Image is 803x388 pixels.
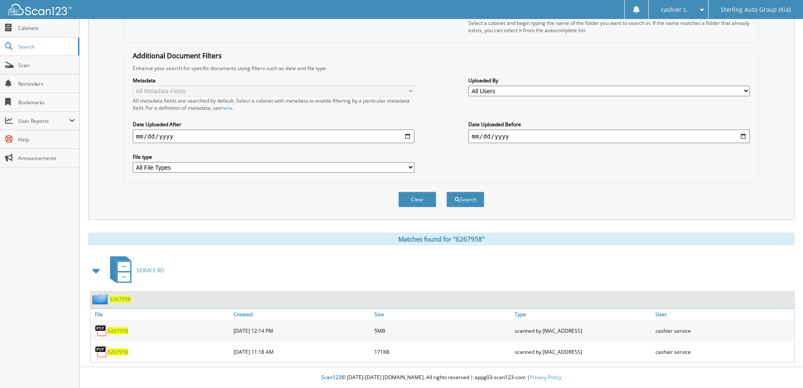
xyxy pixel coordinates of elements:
[372,309,513,320] a: Size
[468,121,750,128] label: Date Uploaded Before
[18,155,75,162] span: Announcements
[18,99,75,106] span: Bookmarks
[231,322,372,339] div: [DATE] 12:14 PM
[95,345,107,358] img: PDF.png
[372,343,513,360] div: 171KB
[530,374,561,381] a: Privacy Policy
[105,254,164,287] a: SERVICE RO
[18,62,75,69] span: Scan
[91,309,231,320] a: File
[95,324,107,337] img: PDF.png
[18,117,69,125] span: User Reports
[468,130,750,143] input: end
[137,267,164,274] span: SERVICE RO
[133,77,414,84] label: Metadata
[18,43,74,50] span: Search
[653,322,794,339] div: cashier service
[107,348,128,355] a: 6267958
[18,80,75,87] span: Reminders
[653,309,794,320] a: User
[133,130,414,143] input: start
[133,97,414,111] div: All metadata fields are searched by default. Select a cabinet with metadata to enable filtering b...
[321,374,341,381] span: Scan123
[18,24,75,32] span: Cabinets
[133,121,414,128] label: Date Uploaded After
[129,51,226,60] legend: Additional Document Filters
[80,367,803,388] div: © [DATE]-[DATE] [DOMAIN_NAME]. All rights reserved | appg03-scan123-com |
[8,4,72,15] img: scan123-logo-white.svg
[661,7,688,12] span: cashier s.
[133,153,414,160] label: File type
[468,77,750,84] label: Uploaded By
[88,233,795,245] div: Matches found for "6267958"
[18,136,75,143] span: Help
[721,7,791,12] span: Sterling Auto Group (Kia)
[468,19,750,34] div: Select a cabinet and begin typing the name of the folder you want to search in. If the name match...
[110,296,131,303] a: 6267958
[129,65,754,72] div: Enhance your search for specific documents using filters such as date and file type.
[761,347,803,388] iframe: Chat Widget
[221,104,232,111] a: here
[372,322,513,339] div: 5MB
[107,327,128,334] a: 6267958
[398,192,436,207] button: Clear
[513,343,653,360] div: scanned by [MAC_ADDRESS]
[446,192,484,207] button: Search
[231,343,372,360] div: [DATE] 11:18 AM
[513,309,653,320] a: Type
[653,343,794,360] div: cashier service
[513,322,653,339] div: scanned by [MAC_ADDRESS]
[92,294,110,304] img: folder2.png
[231,309,372,320] a: Created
